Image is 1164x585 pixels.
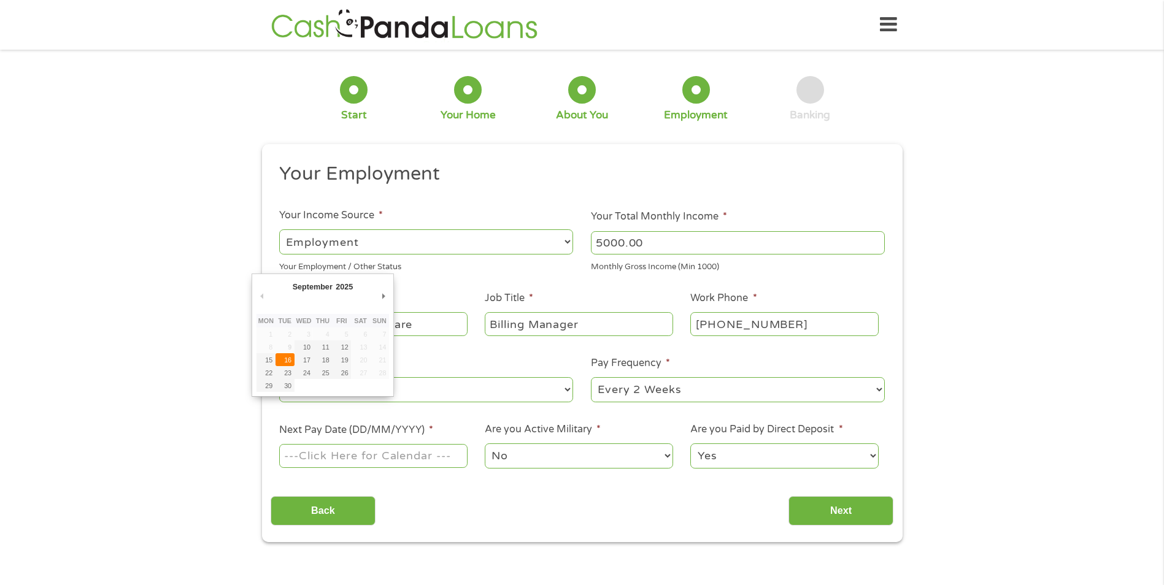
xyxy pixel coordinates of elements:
button: 16 [276,353,295,366]
button: 26 [332,366,351,379]
label: Are you Active Military [485,423,601,436]
div: Your Employment / Other Status [279,257,573,273]
input: Next [788,496,893,526]
abbr: Monday [258,317,274,324]
button: 10 [295,340,314,353]
label: Next Pay Date (DD/MM/YYYY) [279,424,433,437]
label: Your Total Monthly Income [591,210,727,223]
div: 2025 [334,278,354,295]
div: About You [556,109,608,122]
button: 25 [313,366,332,379]
button: 12 [332,340,351,353]
button: Next Month [378,288,389,304]
button: 22 [256,366,276,379]
abbr: Friday [336,317,347,324]
input: (231) 754-4010 [690,312,878,335]
abbr: Saturday [354,317,367,324]
input: 1800 [591,231,885,254]
div: September [291,278,334,295]
abbr: Tuesday [278,317,291,324]
button: 18 [313,353,332,366]
label: Job Title [485,292,533,305]
button: 23 [276,366,295,379]
label: Work Phone [690,292,757,305]
input: Cashier [485,312,673,335]
div: Banking [790,109,830,122]
button: 11 [313,340,332,353]
h2: Your Employment [279,162,876,186]
abbr: Sunday [372,317,387,324]
abbr: Thursday [316,317,330,324]
img: GetLoanNow Logo [268,7,541,42]
button: 19 [332,353,351,366]
div: Employment [664,109,728,122]
button: 30 [276,379,295,392]
div: Monthly Gross Income (Min 1000) [591,257,885,273]
button: Previous Month [256,288,268,304]
abbr: Wednesday [296,317,311,324]
button: 24 [295,366,314,379]
div: Your Home [441,109,496,122]
label: Are you Paid by Direct Deposit [690,423,842,436]
label: Your Income Source [279,209,383,222]
button: 17 [295,353,314,366]
div: Start [341,109,367,122]
button: 15 [256,353,276,366]
input: Use the arrow keys to pick a date [279,444,467,467]
button: 29 [256,379,276,392]
input: Back [271,496,376,526]
label: Pay Frequency [591,357,670,370]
